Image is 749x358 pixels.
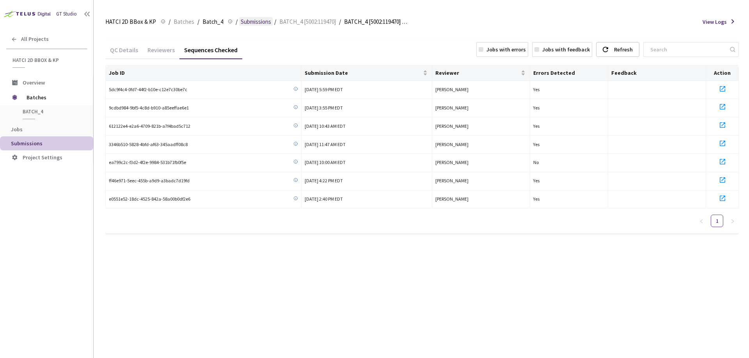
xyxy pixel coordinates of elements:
[435,178,469,183] span: [PERSON_NAME]
[23,154,62,161] span: Project Settings
[109,104,189,112] span: 9cdbd984-9bf5-4c8d-b910-a85eeffae6e1
[435,86,469,92] span: [PERSON_NAME]
[109,123,190,130] span: 612122e4-e2a6-4709-821b-a7f4bad5c712
[109,159,186,166] span: ea799c2c-f3d2-4f2e-9984-531b71fb0f5e
[614,42,633,56] div: Refresh
[169,17,170,26] li: /
[109,86,187,93] span: 5dc9f4c4-0fd7-44f2-b10e-c12e7c30be7c
[305,141,346,147] span: [DATE] 11:47 AM EDT
[109,196,190,203] span: e0551e52-18dc-4525-842a-58a00b0df2e6
[533,141,540,147] span: Yes
[11,126,23,133] span: Jobs
[305,178,343,183] span: [DATE] 4:22 PM EDT
[533,123,540,129] span: Yes
[726,215,739,227] button: right
[703,18,727,26] span: View Logs
[109,141,188,148] span: 3346b510-5828-4bfd-af63-345aadff08c8
[533,159,539,165] span: No
[530,65,609,81] th: Errors Detected
[239,17,273,26] a: Submissions
[726,215,739,227] li: Next Page
[435,123,469,129] span: [PERSON_NAME]
[486,46,526,53] div: Jobs with errors
[143,46,179,59] div: Reviewers
[105,46,143,59] div: QC Details
[305,105,343,111] span: [DATE] 3:55 PM EDT
[236,17,238,26] li: /
[305,123,346,129] span: [DATE] 10:43 AM EDT
[699,219,704,224] span: left
[23,108,80,115] span: Batch_4
[711,215,723,227] a: 1
[305,159,346,165] span: [DATE] 10:00 AM EDT
[174,17,194,26] span: Batches
[106,65,302,81] th: Job ID
[432,65,530,81] th: Reviewer
[21,36,49,42] span: All Projects
[274,17,276,26] li: /
[27,90,80,105] span: Batches
[305,86,343,92] span: [DATE] 5:59 PM EDT
[241,17,271,26] span: Submissions
[56,11,77,18] div: GT Studio
[202,17,223,26] span: Batch_4
[12,57,82,63] span: HATCI 2D BBox & KP
[533,196,540,202] span: Yes
[11,140,43,147] span: Submissions
[695,215,708,227] button: left
[344,17,407,26] span: BATCH_4 [5002:119470] QC - [DATE]
[23,79,45,86] span: Overview
[695,215,708,227] li: Previous Page
[533,178,540,183] span: Yes
[172,17,196,26] a: Batches
[435,141,469,147] span: [PERSON_NAME]
[197,17,199,26] li: /
[105,17,156,26] span: HATCI 2D BBox & KP
[730,219,735,224] span: right
[646,42,729,56] input: Search
[278,17,337,26] a: BATCH_4 [5002:119470]
[435,70,519,76] span: Reviewer
[109,177,190,185] span: ff46e971-5eec-455b-a9d9-a3badc7d19fd
[279,17,336,26] span: BATCH_4 [5002:119470]
[179,46,242,59] div: Sequences Checked
[305,196,343,202] span: [DATE] 2:40 PM EDT
[305,70,421,76] span: Submission Date
[533,86,540,92] span: Yes
[542,46,590,53] div: Jobs with feedback
[302,65,432,81] th: Submission Date
[435,196,469,202] span: [PERSON_NAME]
[339,17,341,26] li: /
[435,159,469,165] span: [PERSON_NAME]
[435,105,469,111] span: [PERSON_NAME]
[711,215,723,227] li: 1
[706,65,739,81] th: Action
[608,65,706,81] th: Feedback
[533,105,540,111] span: Yes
